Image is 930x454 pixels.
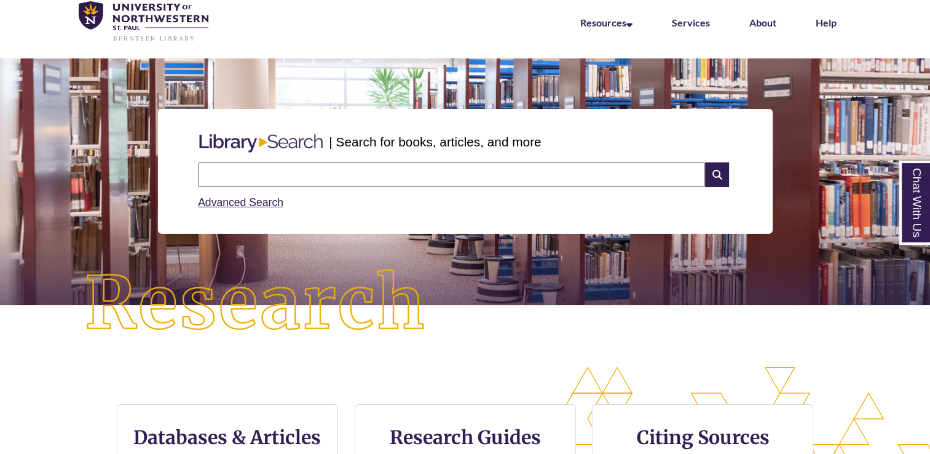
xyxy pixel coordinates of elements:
img: Research [47,231,465,377]
a: About [749,17,776,28]
a: Resources [580,17,632,28]
a: Help [816,17,837,28]
a: Services [672,17,710,28]
img: UNWSP Library Logo [79,1,208,42]
p: | Search for books, articles, and more [329,132,541,151]
a: Advanced Search [198,196,283,209]
h3: Databases & Articles [127,426,328,449]
img: Libary Search [193,129,329,157]
h3: Research Guides [365,426,565,449]
h3: Citing Sources [628,426,778,449]
i: Search [705,162,728,187]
